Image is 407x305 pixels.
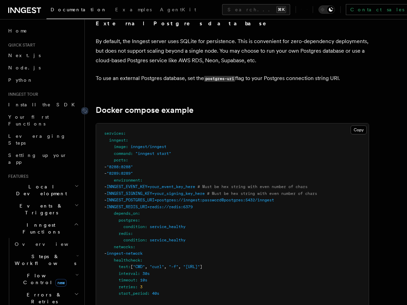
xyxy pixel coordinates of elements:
[107,204,193,209] span: INNGEST_REDIS_URI=redis://redis:6379
[164,264,166,269] span: ,
[126,144,128,149] span: :
[5,130,80,149] a: Leveraging Steps
[5,181,80,200] button: Local Development
[131,144,166,149] span: inngest/inngest
[150,238,186,242] span: service_healthy
[131,264,133,269] span: [
[351,125,367,134] button: Copy
[119,284,135,289] span: retries
[104,131,123,136] span: services
[5,92,38,97] span: Inngest tour
[8,27,27,34] span: Home
[150,224,186,229] span: service_healthy
[126,138,128,143] span: :
[109,138,126,143] span: inngest
[145,224,147,229] span: :
[8,133,66,146] span: Leveraging Steps
[123,131,126,136] span: :
[104,164,107,169] span: -
[96,37,369,65] p: By default, the Inngest server uses SQLite for persistence. This is convenient for zero-dependenc...
[114,258,140,263] span: healthcheck
[96,20,276,27] strong: External Postgres database
[138,211,140,216] span: :
[119,264,128,269] span: test
[5,74,80,86] a: Python
[12,238,80,250] a: Overview
[55,279,67,287] span: new
[5,42,35,48] span: Quick start
[198,184,308,189] span: # Must be hex string with even number of chars
[5,202,74,216] span: Events & Triggers
[114,151,131,156] span: command
[138,218,140,223] span: :
[135,151,171,156] span: "inngest start"
[5,149,80,168] a: Setting up your app
[8,77,33,83] span: Python
[160,7,196,12] span: AgentKit
[5,98,80,111] a: Install the SDK
[204,76,235,82] code: postgres-uri
[5,222,74,235] span: Inngest Functions
[12,291,74,305] span: Errors & Retries
[133,244,135,249] span: :
[140,178,143,183] span: :
[114,144,126,149] span: image
[8,114,49,127] span: Your first Functions
[8,152,67,165] span: Setting up your app
[107,164,133,169] span: "8288:8288"
[131,231,133,236] span: :
[135,284,138,289] span: :
[114,158,126,162] span: ports
[140,284,143,289] span: 3
[104,171,107,176] span: -
[222,4,290,15] button: Search...⌘K
[200,264,202,269] span: ]
[5,174,28,179] span: Features
[107,191,205,196] span: INNGEST_SIGNING_KEY=your_signing_key_here
[145,264,147,269] span: ,
[5,111,80,130] a: Your first Functions
[104,251,107,256] span: -
[104,204,107,209] span: -
[111,2,156,18] a: Examples
[119,291,147,296] span: start_period
[46,2,111,19] a: Documentation
[8,102,79,107] span: Install the SDK
[107,171,133,176] span: "8289:8289"
[119,231,131,236] span: redis
[126,158,128,162] span: :
[169,264,178,269] span: "-f"
[119,278,135,282] span: timeout
[128,264,131,269] span: :
[143,271,150,276] span: 30s
[183,264,200,269] span: "[URL]"
[5,25,80,37] a: Home
[140,278,147,282] span: 10s
[96,74,369,83] p: To use an external Postgres database, set the flag to your Postgres connection string URI.
[119,218,138,223] span: postgres
[123,238,145,242] span: condition
[152,291,159,296] span: 40s
[114,178,140,183] span: environment
[145,238,147,242] span: :
[133,264,145,269] span: "CMD"
[114,211,138,216] span: depends_on
[135,278,138,282] span: :
[5,183,74,197] span: Local Development
[5,62,80,74] a: Node.js
[119,271,138,276] span: interval
[107,184,195,189] span: INNGEST_EVENT_KEY=your_event_key_here
[5,49,80,62] a: Next.js
[12,269,80,289] button: Flow Controlnew
[114,244,133,249] span: networks
[156,2,200,18] a: AgentKit
[318,5,335,14] button: Toggle dark mode
[96,105,193,115] a: Docker compose example
[107,251,143,256] span: inngest-network
[15,241,85,247] span: Overview
[104,184,107,189] span: -
[107,198,274,202] span: INNGEST_POSTGRES_URI=postgres://inngest:password@postgres:5432/inngest
[147,291,150,296] span: :
[104,191,107,196] span: -
[115,7,152,12] span: Examples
